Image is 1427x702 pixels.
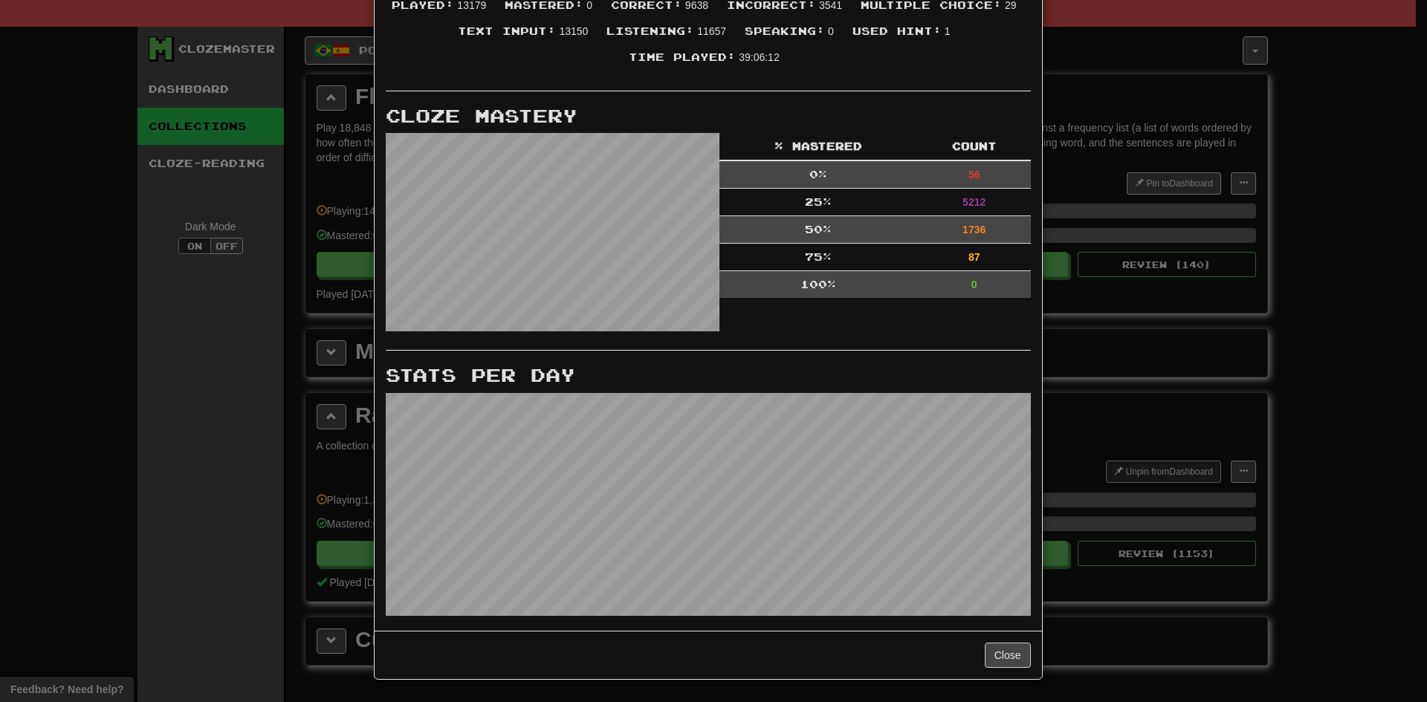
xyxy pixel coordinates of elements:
th: Count [918,133,1031,160]
h3: Stats Per Day [386,365,1031,385]
li: 0 [737,24,845,50]
strong: 0 [971,279,977,290]
li: 39:06:12 [621,50,790,76]
li: 1 [845,24,962,50]
td: 25 % [719,189,918,216]
h3: Cloze Mastery [386,106,1031,126]
span: Text Input : [458,25,556,37]
span: Used Hint : [852,25,942,37]
td: 100 % [719,271,918,299]
td: 50 % [719,216,918,244]
strong: 87 [968,251,980,263]
td: 0 % [719,160,918,189]
strong: 56 [968,169,980,181]
li: 13150 [450,24,599,50]
span: Time Played : [629,51,736,63]
li: 11657 [599,24,737,50]
td: 75 % [719,244,918,271]
span: Listening : [606,25,694,37]
strong: 1736 [962,224,986,235]
button: Close [985,643,1031,668]
strong: 5212 [962,196,986,208]
span: Speaking : [745,25,825,37]
th: % Mastered [719,133,918,160]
